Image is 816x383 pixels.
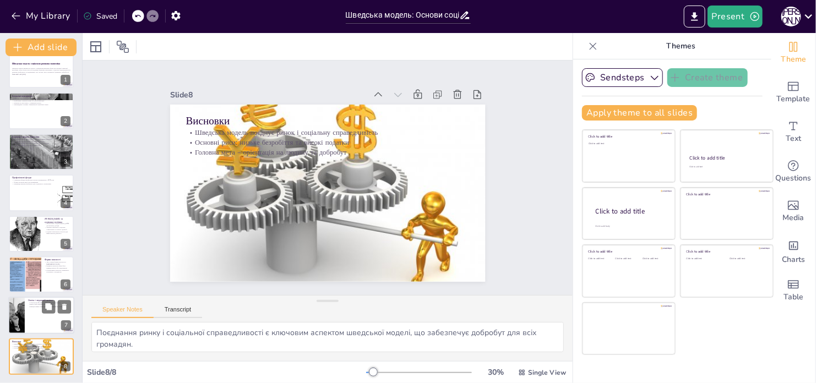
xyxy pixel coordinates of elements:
[483,367,509,377] div: 30 %
[45,269,70,273] p: Кооперативна власність поширена в сільському господарстві
[61,362,70,371] div: 8
[346,7,459,23] input: Insert title
[589,258,613,260] div: Click to add text
[783,212,804,224] span: Media
[61,116,70,126] div: 2
[45,258,70,261] p: Форми власності
[667,68,748,87] button: Create theme
[602,33,760,59] p: Themes
[771,112,815,152] div: Add text boxes
[9,134,74,170] div: https://cdn.sendsteps.com/images/logo/sendsteps_logo_white.pnghttps://cdn.sendsteps.com/images/lo...
[83,11,117,21] div: Saved
[28,299,71,302] p: Освіта і людський капітал
[28,306,71,308] p: Швеція займає перше місце за витратами на освіту
[589,249,667,254] div: Click to add title
[6,39,77,56] button: Add slide
[9,174,74,211] div: https://cdn.sendsteps.com/images/logo/sendsteps_logo_white.pnghttps://cdn.sendsteps.com/images/lo...
[58,300,71,314] button: Delete Slide
[28,302,71,304] p: Обов’язкова 9-річна освіта у державних школах
[8,297,74,335] div: https://cdn.sendsteps.com/images/logo/sendsteps_logo_white.pnghttps://cdn.sendsteps.com/images/lo...
[91,306,154,318] button: Speaker Notes
[12,183,55,185] p: Дивіденди використовувались для соціального страхування
[582,105,697,121] button: Apply theme to all slides
[45,227,70,231] p: Держава забезпечує соціальне страхування та охорону здоров'я
[87,38,105,56] div: Layout
[690,155,763,161] div: Click to add title
[61,75,70,85] div: 1
[771,271,815,310] div: Add a table
[12,101,70,103] p: Держава не втручалась у приватний сектор
[12,95,70,98] p: Історичні передумови
[708,6,763,28] button: Present
[687,249,765,254] div: Click to add title
[596,225,665,227] div: Click to add body
[61,157,70,167] div: 3
[8,7,75,25] button: My Library
[12,140,70,143] p: Звільнення можливе лише з об'єктивних причин
[45,265,70,269] p: Приватна власність може бути індивідуальною або акціонерною
[9,52,74,88] div: 1
[12,345,70,347] p: Основні риси: низьке безробіття та високі податки
[771,33,815,73] div: Change the overall theme
[61,280,70,289] div: 6
[12,144,70,146] p: Рівень безробіття тримається в межах 2%
[589,134,667,139] div: Click to add title
[12,62,60,65] strong: Шведська модель: соціальна ринкова економіка
[782,254,805,266] span: Charts
[771,191,815,231] div: Add images, graphics, shapes or video
[61,239,70,249] div: 5
[45,231,70,234] p: Податки акумулюють ресурси для фінансування добробуту
[12,103,70,106] p: Запроваджено політику «зрівняльної» заробітної плати
[777,93,810,105] span: Template
[689,166,763,168] div: Click to add text
[42,300,55,314] button: Duplicate Slide
[582,68,663,87] button: Sendsteps
[45,261,70,265] p: Три основні форми власності в [GEOGRAPHIC_DATA]
[61,321,71,331] div: 7
[12,340,70,343] p: Висновки
[116,40,129,53] span: Position
[781,53,806,65] span: Theme
[12,135,70,139] p: Соціально-трудові відносини
[643,258,667,260] div: Click to add text
[771,73,815,112] div: Add ready made slides
[12,182,55,184] p: Фонди купували акції для працівників
[781,6,801,28] button: Н [PERSON_NAME]
[186,128,469,138] p: Шведська модель поєднує ринок і соціальну справедливість
[12,100,70,102] p: Профспілки отримали право на самоорганізацію
[9,338,74,375] div: 8
[771,231,815,271] div: Add charts and graphs
[596,206,666,216] div: Click to add title
[781,7,801,26] div: Н [PERSON_NAME]
[91,322,564,352] textarea: Поєднання ринку і соціальної справедливості є ключовим аспектом шведської моделі, що забезпечує д...
[87,367,366,377] div: Slide 8 / 8
[684,6,705,28] button: Export to PowerPoint
[776,172,812,184] span: Questions
[170,90,366,100] div: Slide 8
[771,152,815,191] div: Get real-time input from your audience
[186,113,469,128] p: Висновки
[12,67,70,73] p: Шведська модель вважається однією з найдемократичніших форм регульованої ринкової економіки. Вона...
[12,138,70,140] p: Працівники мають право входити до директоратів компаній
[9,216,74,252] div: https://cdn.sendsteps.com/images/logo/sendsteps_logo_white.pnghttps://cdn.sendsteps.com/images/lo...
[730,258,764,260] div: Click to add text
[12,143,70,145] p: Повідомлення про звільнення надсилається за 6 місяців
[687,192,765,196] div: Click to add title
[12,347,70,349] p: Головна мета – орієнтація на людину та добробут
[589,143,667,145] div: Click to add text
[786,133,801,145] span: Text
[45,222,70,226] p: Прогресивне оподаткування до 85% для високих доходів
[12,97,70,100] p: 1938 рік став важливим етапом у розвитку шведської моделі
[528,368,566,377] span: Single View
[154,306,203,318] button: Transcript
[28,304,71,306] p: Вища освіта фінансується державою
[61,198,70,208] div: 4
[784,291,803,303] span: Table
[687,258,721,260] div: Click to add text
[186,138,469,147] p: Основні риси: низьке безробіття та високі податки
[12,176,55,179] p: Профспілкові фонди
[9,92,74,129] div: https://cdn.sendsteps.com/images/logo/sendsteps_logo_white.pnghttps://cdn.sendsteps.com/images/lo...
[12,343,70,345] p: Шведська модель поєднує ринок і соціальну справедливість
[12,179,55,182] p: Спеціальні фонди профспілок почали створюватися з 1976 року
[9,256,74,293] div: https://cdn.sendsteps.com/images/logo/sendsteps_logo_white.pnghttps://cdn.sendsteps.com/images/lo...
